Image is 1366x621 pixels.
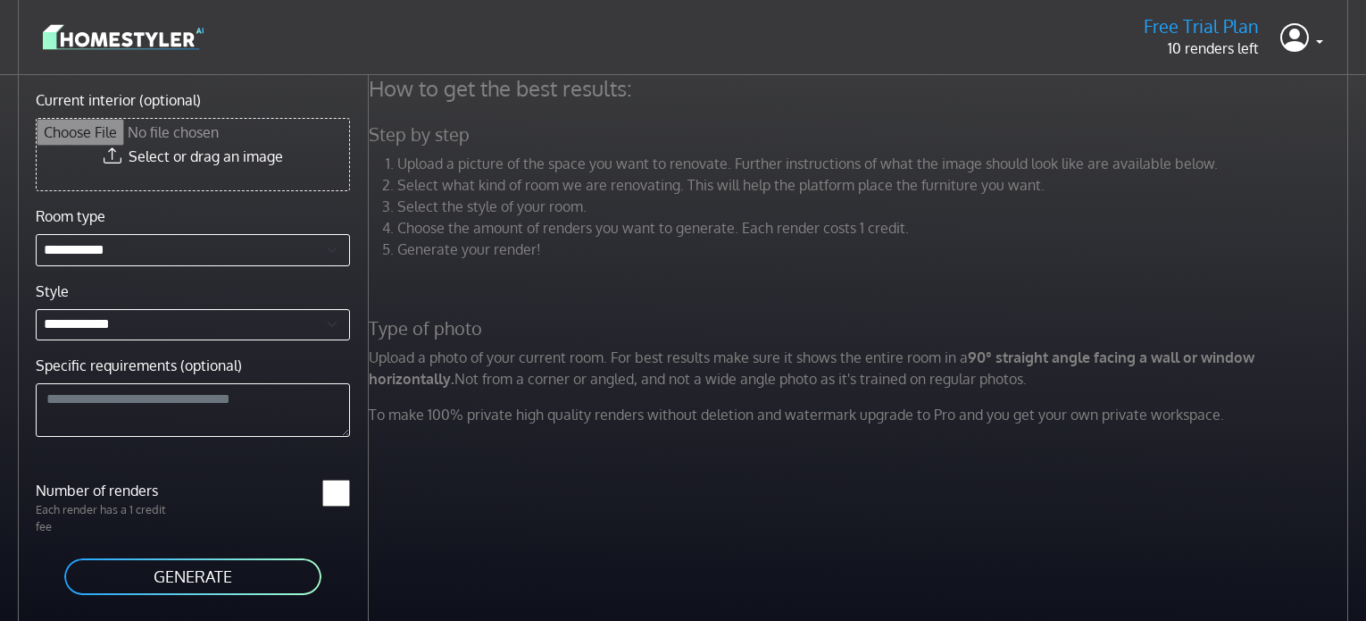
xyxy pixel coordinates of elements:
[358,347,1363,390] p: Upload a photo of your current room. For best results make sure it shows the entire room in a Not...
[1144,38,1259,59] p: 10 renders left
[397,196,1353,217] li: Select the style of your room.
[1144,15,1259,38] h5: Free Trial Plan
[25,501,193,535] p: Each render has a 1 credit fee
[36,89,201,111] label: Current interior (optional)
[25,480,193,501] label: Number of renders
[358,123,1363,146] h5: Step by step
[62,557,323,597] button: GENERATE
[397,217,1353,239] li: Choose the amount of renders you want to generate. Each render costs 1 credit.
[36,281,69,302] label: Style
[397,239,1353,260] li: Generate your render!
[358,75,1363,102] h4: How to get the best results:
[397,153,1353,174] li: Upload a picture of the space you want to renovate. Further instructions of what the image should...
[36,355,242,376] label: Specific requirements (optional)
[43,21,204,53] img: logo-3de290ba35641baa71223ecac5eacb59cb85b4c7fdf211dc9aaecaaee71ea2f8.svg
[358,404,1363,425] p: To make 100% private high quality renders without deletion and watermark upgrade to Pro and you g...
[397,174,1353,196] li: Select what kind of room we are renovating. This will help the platform place the furniture you w...
[358,317,1363,340] h5: Type of photo
[36,206,105,227] label: Room type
